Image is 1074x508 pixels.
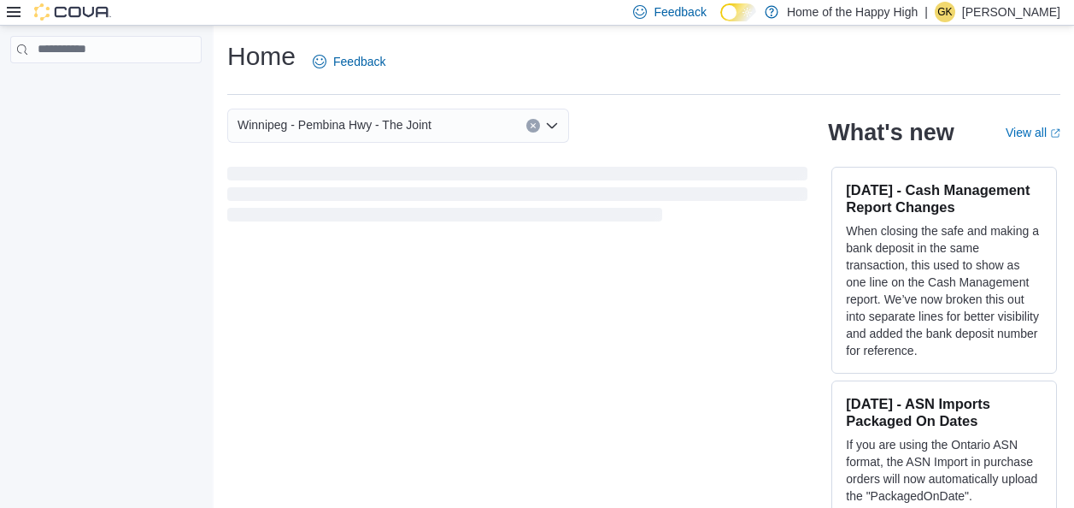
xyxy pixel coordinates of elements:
p: If you are using the Ontario ASN format, the ASN Import in purchase orders will now automatically... [846,436,1042,505]
img: Cova [34,3,111,21]
a: Feedback [306,44,392,79]
span: Feedback [333,53,385,70]
span: GK [937,2,952,22]
span: Winnipeg - Pembina Hwy - The Joint [238,115,431,135]
button: Clear input [526,119,540,133]
span: Feedback [654,3,706,21]
h2: What's new [828,119,954,146]
p: [PERSON_NAME] [962,2,1060,22]
svg: External link [1050,128,1060,139]
button: Open list of options [545,119,559,133]
a: View allExternal link [1006,126,1060,139]
p: When closing the safe and making a bank deposit in the same transaction, this used to show as one... [846,222,1042,359]
p: Home of the Happy High [787,2,918,22]
span: Loading [227,170,807,225]
input: Dark Mode [720,3,756,21]
p: | [924,2,928,22]
h3: [DATE] - Cash Management Report Changes [846,181,1042,216]
h1: Home [227,39,296,74]
nav: Complex example [10,67,202,108]
div: Gaganpreet Kaur [935,2,955,22]
h3: [DATE] - ASN Imports Packaged On Dates [846,395,1042,429]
